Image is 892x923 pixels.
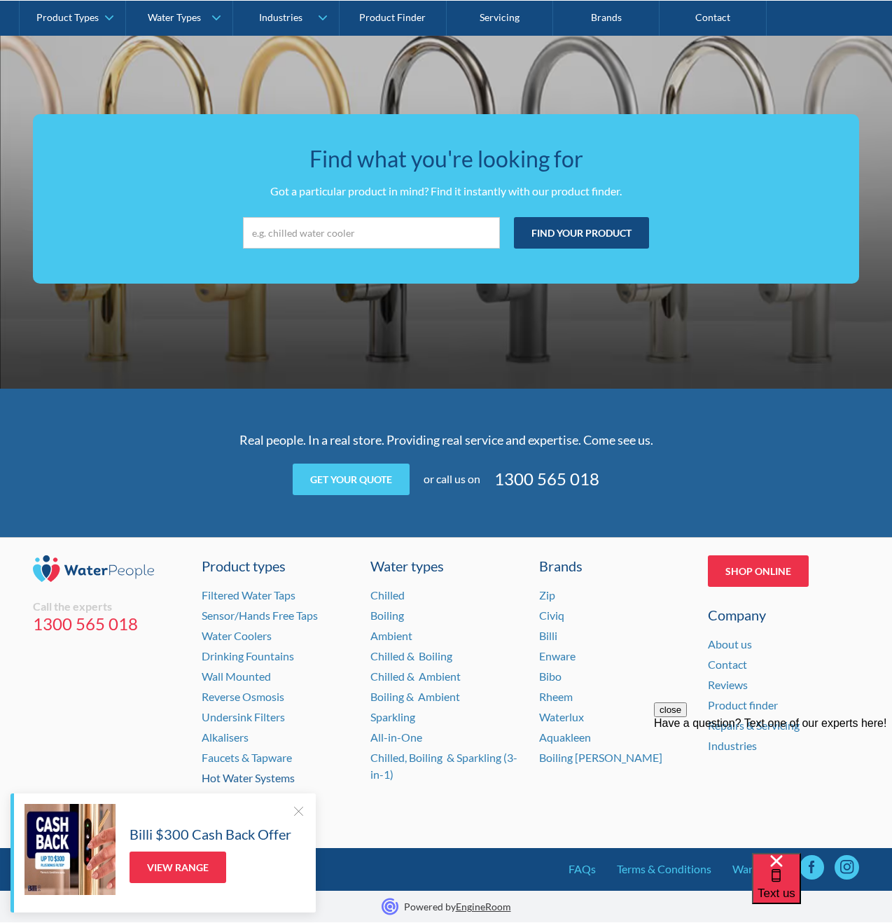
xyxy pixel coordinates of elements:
a: Civiq [539,609,564,622]
a: Alkalisers [202,730,249,744]
div: Company [708,604,859,625]
iframe: podium webchat widget bubble [752,853,892,923]
a: Reviews [708,678,748,691]
a: 1300 565 018 [494,466,599,492]
a: Wall Mounted [202,669,271,683]
div: Water Types [148,11,201,23]
a: Enware [539,649,576,662]
div: Call the experts [33,599,184,613]
a: Drinking Fountains [202,649,294,662]
a: Zip [539,588,555,602]
a: Faucets & Tapware [202,751,292,764]
a: Water types [370,555,522,576]
input: e.g. chilled water cooler [243,217,500,249]
h5: Billi $300 Cash Back Offer [130,824,291,845]
a: Waterlux [539,710,584,723]
a: Boiling [PERSON_NAME] [539,751,662,764]
a: About us [708,637,752,651]
a: Shop Online [708,555,809,587]
div: Product Types [36,11,99,23]
a: Aquakleen [539,730,591,744]
iframe: podium webchat widget prompt [654,702,892,870]
a: Product finder [708,698,778,712]
a: FAQs [569,861,596,877]
div: or call us on [424,471,480,487]
p: Real people. In a real store. Providing real service and expertise. Come see us. [173,431,719,450]
a: Rheem [539,690,573,703]
a: Terms & Conditions [617,861,711,877]
a: Ambient [370,629,412,642]
a: Bibo [539,669,562,683]
input: Find your product [514,217,649,249]
p: Powered by [404,899,511,914]
a: Filtered Water Taps [202,588,295,602]
a: Boiling & Ambient [370,690,460,703]
p: Got a particular product in mind? Find it instantly with our product finder. [61,183,831,200]
a: Water Coolers [202,629,272,642]
a: EngineRoom [456,901,511,912]
a: Sparkling [370,710,415,723]
a: Get your quote [293,464,410,495]
div: Brands [539,555,690,576]
a: View Range [130,852,226,883]
a: Hot Water Systems [202,771,295,784]
h3: Find what you're looking for [61,142,831,176]
a: Sensor/Hands Free Taps [202,609,318,622]
a: Product types [202,555,353,576]
a: Billi [539,629,557,642]
div: Industries [259,11,302,23]
a: All-in-One [370,730,422,744]
a: Chilled [370,588,405,602]
img: Billi $300 Cash Back Offer [25,804,116,895]
a: 1300 565 018 [33,613,184,634]
a: Undersink Filters [202,710,285,723]
a: Reverse Osmosis [202,690,284,703]
a: Chilled & Boiling [370,649,452,662]
a: Boiling [370,609,404,622]
a: Whole House [202,791,267,805]
a: Chilled, Boiling & Sparkling (3-in-1) [370,751,517,781]
a: Chilled & Ambient [370,669,461,683]
a: Contact [708,658,747,671]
